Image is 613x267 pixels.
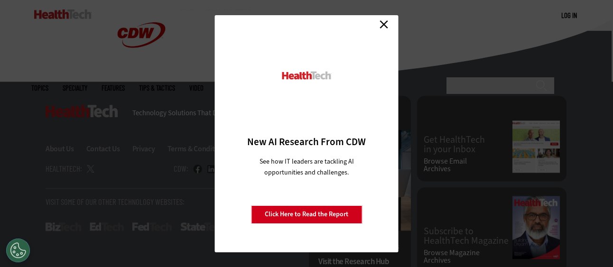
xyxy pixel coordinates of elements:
p: See how IT leaders are tackling AI opportunities and challenges. [248,156,365,178]
a: Close [377,18,391,32]
button: Open Preferences [6,239,30,262]
img: HealthTech_0.png [281,71,333,81]
h3: New AI Research From CDW [232,135,382,148]
div: Cookies Settings [6,239,30,262]
a: Click Here to Read the Report [251,205,362,223]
